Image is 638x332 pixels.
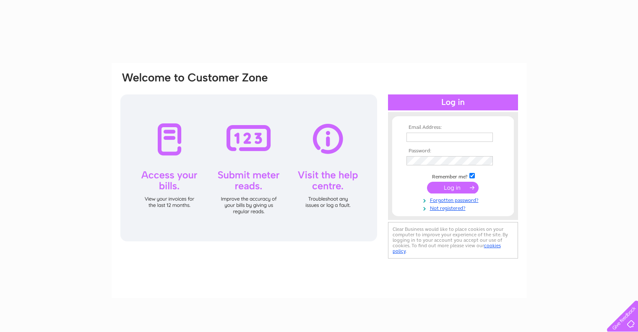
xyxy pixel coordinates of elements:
a: Forgotten password? [406,196,502,204]
td: Remember me? [404,172,502,180]
input: Submit [427,182,479,193]
div: Clear Business would like to place cookies on your computer to improve your experience of the sit... [388,222,518,259]
th: Password: [404,148,502,154]
th: Email Address: [404,125,502,131]
a: Not registered? [406,204,502,212]
a: cookies policy [393,243,501,254]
